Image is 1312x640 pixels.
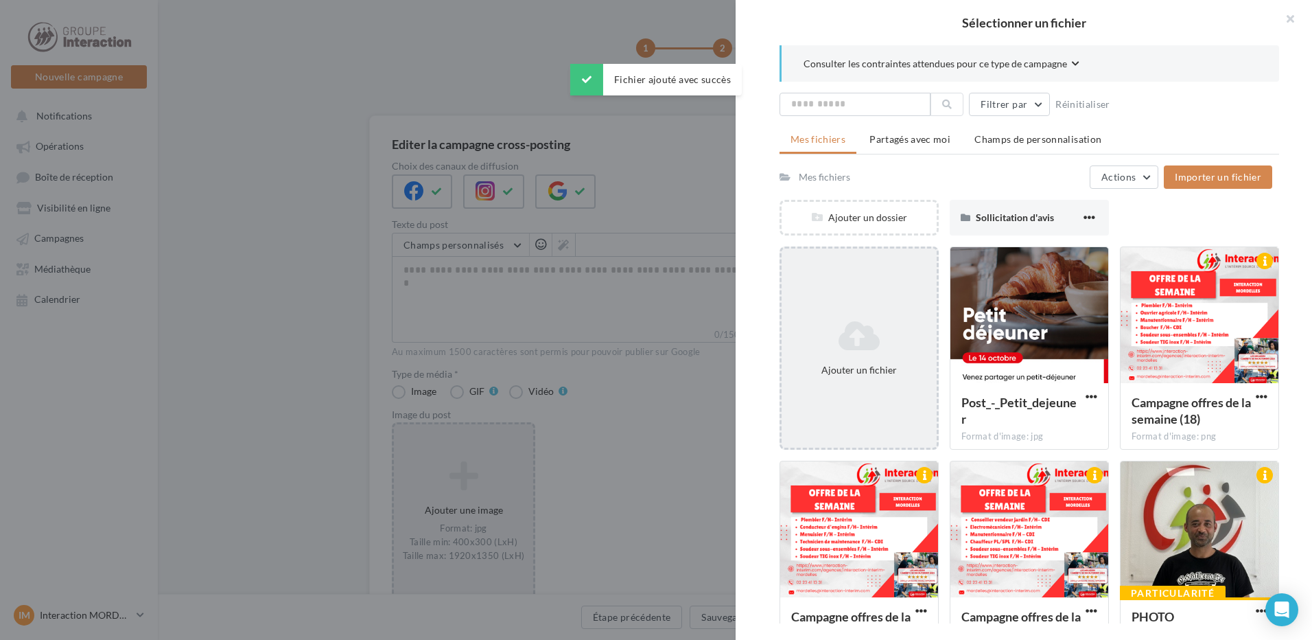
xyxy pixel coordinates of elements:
[804,57,1067,71] span: Consulter les contraintes attendues pour ce type de campagne
[969,93,1050,116] button: Filtrer par
[1175,171,1261,183] span: Importer un fichier
[1101,171,1136,183] span: Actions
[1090,165,1158,189] button: Actions
[976,212,1054,223] span: Sollicitation d'avis
[570,64,742,95] div: Fichier ajouté avec succès
[804,56,1079,73] button: Consulter les contraintes attendues pour ce type de campagne
[1132,431,1267,443] div: Format d'image: png
[961,395,1077,426] span: Post_-_Petit_dejeuner
[782,211,937,225] div: Ajouter un dossier
[974,133,1101,145] span: Champs de personnalisation
[1265,593,1298,626] div: Open Intercom Messenger
[961,431,1097,443] div: Format d'image: jpg
[758,16,1290,29] h2: Sélectionner un fichier
[790,133,845,145] span: Mes fichiers
[1164,165,1272,189] button: Importer un fichier
[1050,96,1116,113] button: Réinitialiser
[869,133,950,145] span: Partagés avec moi
[787,363,931,377] div: Ajouter un fichier
[1120,586,1226,601] div: Particularité
[799,170,850,184] div: Mes fichiers
[1132,395,1251,426] span: Campagne offres de la semaine (18)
